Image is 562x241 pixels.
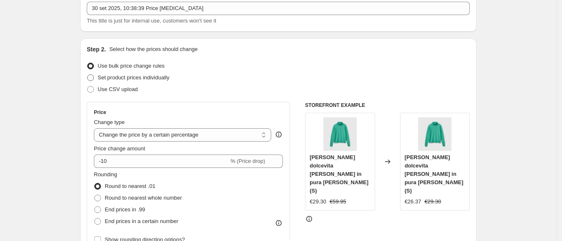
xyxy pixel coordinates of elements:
[418,117,451,151] img: 1002D2348_32N_fs_0a4bf30b-d697-4e61-a7aa-37b29e204346_80x.jpg
[94,119,125,125] span: Change type
[230,158,265,164] span: % (Price drop)
[98,74,169,81] span: Set product prices individually
[87,2,470,15] input: 30% off holiday sale
[405,198,421,206] div: €26.37
[94,155,229,168] input: -15
[424,198,441,206] strike: €29.30
[405,154,464,194] span: [PERSON_NAME] dolcevita [PERSON_NAME] in pura [PERSON_NAME] (S)
[105,195,182,201] span: Round to nearest whole number
[98,86,138,92] span: Use CSV upload
[109,45,198,53] p: Select how the prices should change
[87,18,216,24] span: This title is just for internal use, customers won't see it
[305,102,470,109] h6: STOREFRONT EXAMPLE
[94,109,106,116] h3: Price
[330,198,346,206] strike: €59.95
[310,154,368,194] span: [PERSON_NAME] dolcevita [PERSON_NAME] in pura [PERSON_NAME] (S)
[87,45,106,53] h2: Step 2.
[105,183,155,189] span: Round to nearest .01
[105,206,145,213] span: End prices in .99
[94,171,117,178] span: Rounding
[323,117,357,151] img: 1002D2348_32N_fs_0a4bf30b-d697-4e61-a7aa-37b29e204346_80x.jpg
[98,63,164,69] span: Use bulk price change rules
[310,198,326,206] div: €29.30
[105,218,178,224] span: End prices in a certain number
[94,145,145,152] span: Price change amount
[275,130,283,139] div: help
